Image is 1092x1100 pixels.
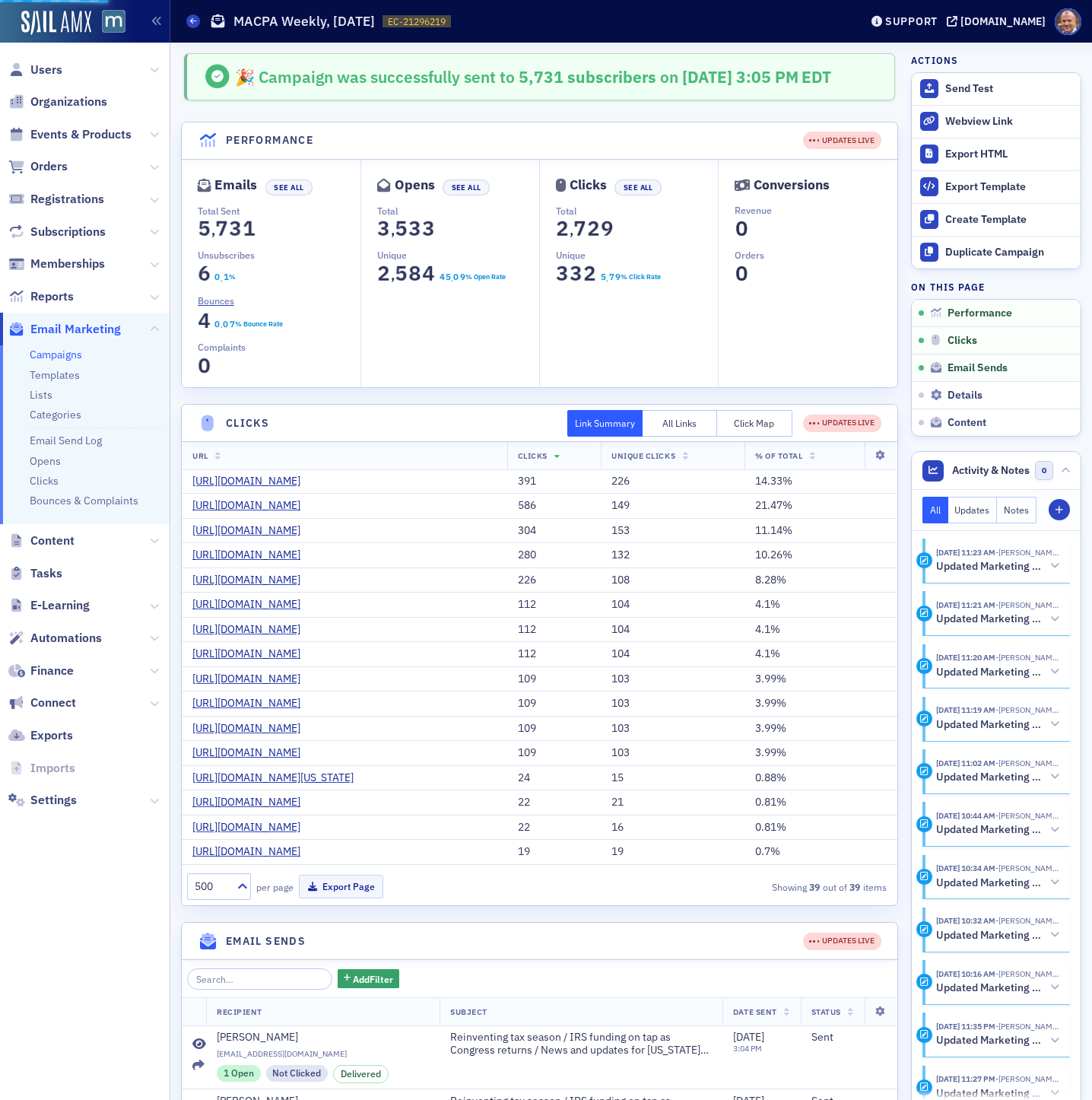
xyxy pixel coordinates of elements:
span: Exports [30,727,73,744]
div: 3.99% [755,722,886,736]
p: Total [377,204,539,218]
span: 3 [567,260,587,287]
div: 280 [518,548,591,562]
span: 9 [459,270,466,284]
a: [URL][DOMAIN_NAME] [192,821,312,835]
div: 0.88% [755,771,886,785]
span: Email Sends [948,361,1008,375]
a: View Homepage [91,10,125,36]
span: Orders [30,158,68,175]
div: UPDATES LIVE [803,132,881,149]
section: 0 [198,357,211,374]
a: [URL][DOMAIN_NAME] [192,475,312,488]
strong: 39 [807,880,823,894]
a: [URL][DOMAIN_NAME] [192,672,312,686]
section: 5,731 [198,220,256,237]
span: . [221,274,223,285]
button: Send Test [912,73,1081,105]
h5: Updated Marketing platform email campaign: MACPA Weekly, [DATE] [936,771,1045,784]
button: Updated Marketing platform email campaign: MACPA Weekly, [DATE] [936,612,1059,628]
div: 22 [518,796,591,809]
span: Bounces [198,294,234,307]
span: 5,731 subscribers [515,66,656,87]
div: Activity [916,869,932,885]
span: Memberships [30,256,105,272]
section: 0.07 [214,319,235,329]
a: Bounces & Complaints [30,494,138,507]
span: Subscriptions [30,224,106,240]
span: 2 [580,260,601,287]
span: Details [948,389,982,402]
a: Export Template [912,170,1081,203]
div: 22 [518,821,591,835]
div: 103 [611,746,734,760]
time: 9/5/2025 10:34 AM [936,863,995,873]
span: . [606,274,608,285]
a: E-Learning [8,597,90,614]
div: 500 [195,879,228,895]
a: Tasks [8,565,62,582]
a: Email Marketing [8,321,121,338]
span: 4 [438,270,446,284]
div: Send Test [945,82,1073,96]
div: 153 [611,524,734,538]
button: Duplicate Campaign [912,236,1081,269]
span: 6 [194,260,214,287]
div: % Click Rate [621,272,661,282]
span: . [221,320,223,331]
div: 3.99% [755,697,886,711]
span: 5 [444,270,452,284]
span: 8 [405,260,425,287]
span: 7 [608,270,615,284]
div: Emails [214,181,257,189]
a: Orders [8,158,68,175]
button: See All [443,180,490,196]
span: 0 [194,352,214,379]
button: Notes [997,497,1036,523]
div: % Open Rate [465,272,506,282]
section: 4 [198,312,211,329]
span: 7 [570,215,591,242]
button: Updated Marketing platform email campaign: MACPA Weekly, [DATE] [936,927,1059,943]
span: 9 [598,215,618,242]
a: [PERSON_NAME] [217,1031,429,1044]
span: Lauren Standiford [995,704,1059,715]
div: 103 [611,697,734,711]
span: 5 [391,260,411,287]
div: 104 [611,598,734,612]
a: Subscriptions [8,224,106,240]
strong: 39 [847,880,863,894]
span: URL [192,450,208,461]
a: Lists [30,388,52,402]
span: 3 [225,215,246,242]
span: 0 [732,215,752,242]
span: Activity & Notes [952,463,1030,478]
section: 2,584 [377,265,436,282]
div: 24 [518,771,591,785]
button: Updated Marketing platform email campaign: MACPA Weekly, [DATE] [936,769,1059,785]
div: Export Template [945,180,1073,194]
a: Reports [8,288,74,305]
section: 6 [198,265,211,282]
section: 0.1 [214,272,229,282]
a: Finance [8,663,74,679]
div: 104 [611,623,734,637]
a: Organizations [8,94,107,110]
span: 1 [239,215,259,242]
button: [DOMAIN_NAME] [947,16,1051,27]
span: Content [948,416,986,430]
div: Export HTML [945,148,1073,161]
div: 108 [611,574,734,587]
div: [PERSON_NAME] [217,1031,298,1044]
span: Connect [30,695,76,711]
span: Clicks [518,450,548,461]
span: 1 [221,270,229,284]
span: Unique Clicks [611,450,675,461]
h5: Updated Marketing platform email campaign: MACPA Weekly, [DATE] [936,560,1045,574]
div: 16 [611,821,734,835]
div: 103 [611,672,734,686]
div: 109 [518,746,591,760]
section: 3,533 [377,220,436,237]
time: 9/5/2025 10:32 AM [936,915,995,926]
div: 109 [518,722,591,736]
